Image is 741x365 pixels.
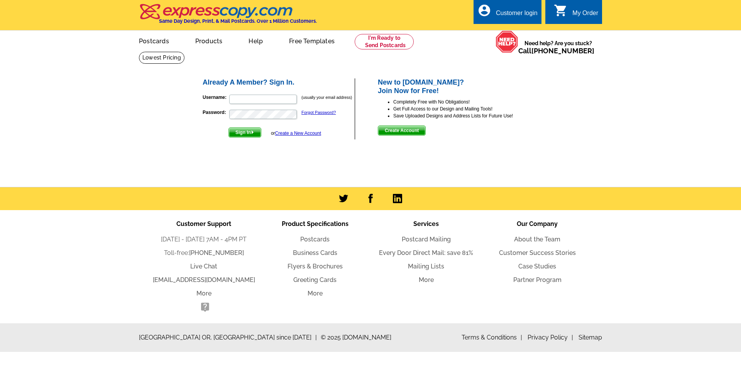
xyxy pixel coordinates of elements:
span: Customer Support [176,220,231,227]
a: [EMAIL_ADDRESS][DOMAIN_NAME] [153,276,255,284]
div: Customer login [496,10,538,20]
button: Create Account [378,126,426,136]
li: [DATE] - [DATE] 7AM - 4PM PT [148,235,259,244]
span: Services [413,220,439,227]
a: Every Door Direct Mail: save 81% [379,249,473,256]
label: Password: [203,109,228,116]
span: Create Account [378,126,425,135]
button: Sign In [228,127,261,138]
a: Postcard Mailing [402,236,451,243]
a: Products [183,31,235,49]
a: Terms & Conditions [462,334,522,341]
h4: Same Day Design, Print, & Mail Postcards. Over 1 Million Customers. [159,18,317,24]
a: Case Studies [518,263,556,270]
a: Business Cards [293,249,337,256]
span: © 2025 [DOMAIN_NAME] [321,333,391,342]
span: Sign In [229,128,261,137]
a: Help [236,31,275,49]
a: Live Chat [190,263,217,270]
a: About the Team [514,236,560,243]
div: My Order [572,10,598,20]
h2: New to [DOMAIN_NAME]? Join Now for Free! [378,78,540,95]
a: Free Templates [277,31,347,49]
i: account_circle [477,3,491,17]
a: [PHONE_NUMBER] [189,249,244,256]
div: or [271,130,321,137]
i: shopping_cart [554,3,568,17]
a: Same Day Design, Print, & Mail Postcards. Over 1 Million Customers. [139,9,317,24]
a: Mailing Lists [408,263,444,270]
a: Sitemap [579,334,602,341]
li: Save Uploaded Designs and Address Lists for Future Use! [393,112,540,119]
span: Product Specifications [282,220,349,227]
span: Call [518,47,594,55]
a: More [196,290,211,297]
img: button-next-arrow-white.png [251,131,254,134]
a: Create a New Account [275,131,321,136]
a: account_circle Customer login [477,8,538,18]
label: Username: [203,94,228,101]
li: Completely Free with No Obligations! [393,98,540,105]
a: More [308,290,323,297]
span: [GEOGRAPHIC_DATA] OR, [GEOGRAPHIC_DATA] since [DATE] [139,333,317,342]
img: help [496,31,518,53]
small: (usually your email address) [301,95,352,100]
a: Customer Success Stories [499,249,576,256]
a: Postcards [127,31,181,49]
li: Get Full Access to our Design and Mailing Tools! [393,105,540,112]
a: Greeting Cards [293,276,337,284]
h2: Already A Member? Sign In. [203,78,354,87]
a: Flyers & Brochures [288,263,343,270]
a: [PHONE_NUMBER] [531,47,594,55]
a: Privacy Policy [528,334,573,341]
li: Toll-free: [148,248,259,258]
a: Postcards [300,236,330,243]
a: Forgot Password? [301,110,336,115]
span: Our Company [517,220,558,227]
a: Partner Program [513,276,562,284]
a: shopping_cart My Order [554,8,598,18]
a: More [419,276,434,284]
span: Need help? Are you stuck? [518,39,598,55]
